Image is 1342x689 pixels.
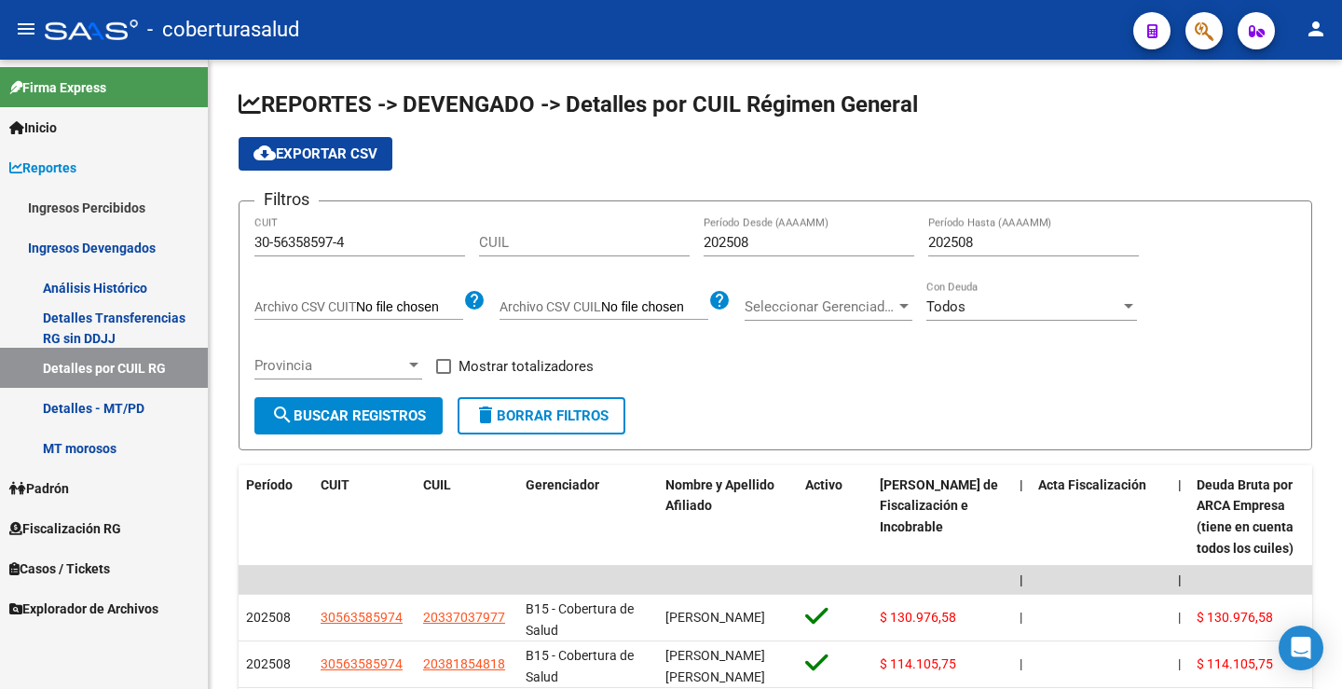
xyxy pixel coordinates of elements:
[9,518,121,539] span: Fiscalización RG
[474,404,497,426] mat-icon: delete
[254,299,356,314] span: Archivo CSV CUIT
[1197,656,1273,671] span: $ 114.105,75
[500,299,601,314] span: Archivo CSV CUIL
[1305,18,1327,40] mat-icon: person
[321,477,349,492] span: CUIT
[880,477,998,535] span: [PERSON_NAME] de Fiscalización e Incobrable
[526,601,634,638] span: B15 - Cobertura de Salud
[526,477,599,492] span: Gerenciador
[1279,626,1323,670] div: Open Intercom Messenger
[1038,477,1146,492] span: Acta Fiscalización
[254,186,319,213] h3: Filtros
[246,610,291,625] span: 202508
[147,9,299,50] span: - coberturasalud
[9,158,76,178] span: Reportes
[1178,477,1182,492] span: |
[1189,465,1329,569] datatable-header-cell: Deuda Bruta por ARCA Empresa (tiene en cuenta todos los cuiles)
[271,407,426,424] span: Buscar Registros
[321,656,403,671] span: 30563585974
[246,477,293,492] span: Período
[1020,477,1023,492] span: |
[526,648,634,684] span: B15 - Cobertura de Salud
[1197,610,1273,625] span: $ 130.976,58
[246,656,291,671] span: 202508
[926,298,965,315] span: Todos
[1020,656,1022,671] span: |
[665,477,774,514] span: Nombre y Apellido Afiliado
[15,18,37,40] mat-icon: menu
[239,465,313,569] datatable-header-cell: Período
[872,465,1012,569] datatable-header-cell: Deuda Bruta Neto de Fiscalización e Incobrable
[745,298,896,315] span: Seleccionar Gerenciador
[9,558,110,579] span: Casos / Tickets
[321,610,403,625] span: 30563585974
[313,465,416,569] datatable-header-cell: CUIT
[253,142,276,164] mat-icon: cloud_download
[1012,465,1031,569] datatable-header-cell: |
[459,355,594,378] span: Mostrar totalizadores
[253,145,377,162] span: Exportar CSV
[1020,572,1023,587] span: |
[474,407,609,424] span: Borrar Filtros
[708,289,731,311] mat-icon: help
[1178,610,1181,625] span: |
[9,478,69,499] span: Padrón
[423,477,451,492] span: CUIL
[239,91,918,117] span: REPORTES -> DEVENGADO -> Detalles por CUIL Régimen General
[1178,572,1182,587] span: |
[880,610,956,625] span: $ 130.976,58
[416,465,518,569] datatable-header-cell: CUIL
[356,299,463,316] input: Archivo CSV CUIT
[665,648,765,684] span: [PERSON_NAME] [PERSON_NAME]
[463,289,486,311] mat-icon: help
[254,397,443,434] button: Buscar Registros
[880,656,956,671] span: $ 114.105,75
[9,117,57,138] span: Inicio
[458,397,625,434] button: Borrar Filtros
[1197,477,1294,556] span: Deuda Bruta por ARCA Empresa (tiene en cuenta todos los cuiles)
[254,357,405,374] span: Provincia
[239,137,392,171] button: Exportar CSV
[1178,656,1181,671] span: |
[798,465,872,569] datatable-header-cell: Activo
[1031,465,1171,569] datatable-header-cell: Acta Fiscalización
[1020,610,1022,625] span: |
[9,599,158,619] span: Explorador de Archivos
[665,610,765,625] span: [PERSON_NAME]
[423,656,505,671] span: 20381854818
[658,465,798,569] datatable-header-cell: Nombre y Apellido Afiliado
[1171,465,1189,569] datatable-header-cell: |
[601,299,708,316] input: Archivo CSV CUIL
[423,610,505,625] span: 20337037977
[805,477,842,492] span: Activo
[9,77,106,98] span: Firma Express
[271,404,294,426] mat-icon: search
[518,465,658,569] datatable-header-cell: Gerenciador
